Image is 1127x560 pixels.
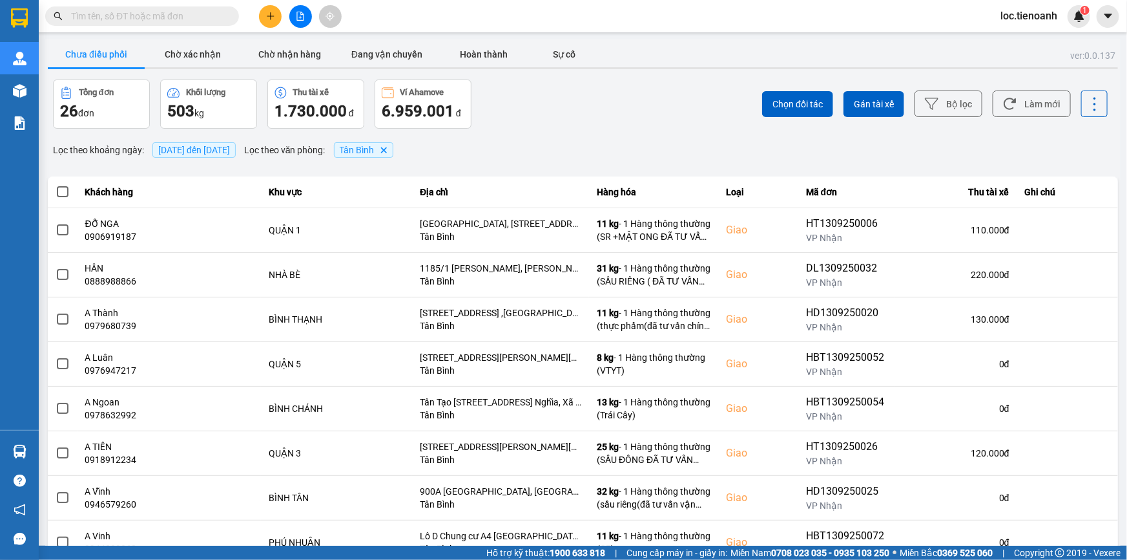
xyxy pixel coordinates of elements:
[1073,10,1085,22] img: icon-new-feature
[903,536,1009,549] div: 0 đ
[85,262,253,275] div: HÂN
[420,307,581,319] div: [STREET_ADDRESS] ,[GEOGRAPHIC_DATA][PERSON_NAME]
[806,305,887,321] div: HD1309250020
[13,52,26,65] img: warehouse-icon
[420,498,581,511] div: Tân Bình
[854,98,894,111] span: Gán tài xế
[806,276,887,289] div: VP Nhận
[420,275,581,288] div: Tân Bình
[726,446,791,461] div: Giao
[806,216,887,232] div: HT1309250006
[532,41,597,67] button: Sự cố
[382,102,454,120] span: 6.959.001
[420,409,581,422] div: Tân Bình
[85,217,253,230] div: ĐỖ NGA
[85,485,253,498] div: A Vĩnh
[806,544,887,557] div: VP Nhận
[903,402,1009,415] div: 0 đ
[269,491,404,504] div: BÌNH TÂN
[85,351,253,364] div: A Luân
[420,485,581,498] div: 900A [GEOGRAPHIC_DATA], [GEOGRAPHIC_DATA], [GEOGRAPHIC_DATA]
[380,146,388,154] svg: Delete
[550,548,605,558] strong: 1900 633 818
[14,504,26,516] span: notification
[13,84,26,98] img: warehouse-icon
[903,224,1009,237] div: 110.000 đ
[915,91,982,117] button: Bộ lọc
[903,491,1009,504] div: 0 đ
[269,268,404,281] div: NHÀ BÈ
[420,364,581,377] div: Tân Bình
[269,402,404,415] div: BÌNH CHÁNH
[597,308,619,318] span: 11 kg
[269,224,404,237] div: QUẬN 1
[242,41,338,67] button: Chờ nhận hàng
[71,9,223,23] input: Tìm tên, số ĐT hoặc mã đơn
[296,12,305,21] span: file-add
[14,533,26,545] span: message
[375,80,471,129] button: Ví Ahamove6.959.001 đ
[319,5,342,28] button: aim
[340,145,375,155] span: Tân Bình
[85,409,253,422] div: 0978632992
[937,548,993,558] strong: 0369 525 060
[53,80,150,129] button: Tổng đơn26đơn
[798,177,895,208] th: Mã đơn
[806,261,887,276] div: DL1309250032
[903,447,1009,460] div: 120.000 đ
[14,475,26,487] span: question-circle
[1097,5,1119,28] button: caret-down
[85,543,253,555] div: 0944239268
[806,499,887,512] div: VP Nhận
[597,531,619,541] span: 11 kg
[990,8,1068,24] span: loc.tienoanh
[382,101,464,122] div: đ
[289,5,312,28] button: file-add
[903,268,1009,281] div: 220.000 đ
[597,219,619,229] span: 11 kg
[269,447,404,460] div: QUẬN 3
[486,546,605,560] span: Hỗ trợ kỹ thuật:
[726,356,791,372] div: Giao
[160,80,257,129] button: Khối lượng503kg
[806,528,887,544] div: HBT1309250072
[597,217,710,243] div: - 1 Hàng thông thường (SR +MẬT ONG ĐÃ TƯ VẤN CSVC)
[806,455,887,468] div: VP Nhận
[85,275,253,288] div: 0888988866
[186,88,225,97] div: Khối lượng
[13,445,26,458] img: warehouse-icon
[261,177,412,208] th: Khu vực
[806,365,887,378] div: VP Nhận
[806,439,887,455] div: HT1309250026
[145,41,242,67] button: Chờ xác nhận
[48,41,145,67] button: Chưa điều phối
[420,217,581,230] div: [GEOGRAPHIC_DATA], [STREET_ADDRESS]
[903,358,1009,371] div: 0 đ
[597,397,619,407] span: 13 kg
[269,536,404,549] div: PHÚ NHUẬN
[420,262,581,275] div: 1185/1 [PERSON_NAME], [PERSON_NAME], Nhà Bè, [PERSON_NAME]
[626,546,727,560] span: Cung cấp máy in - giấy in:
[85,498,253,511] div: 0946579260
[85,364,253,377] div: 0976947217
[1080,6,1090,15] sup: 1
[420,543,581,555] div: Tân Bình
[11,8,28,28] img: logo-vxr
[269,358,404,371] div: QUẬN 5
[420,319,581,332] div: Tân Bình
[334,142,393,158] span: Tân Bình, close by backspace
[771,548,889,558] strong: 0708 023 035 - 0935 103 250
[54,12,63,21] span: search
[420,440,581,453] div: [STREET_ADDRESS][PERSON_NAME][PERSON_NAME]
[85,230,253,243] div: 0906919187
[152,142,236,158] span: [DATE] đến [DATE]
[167,102,194,120] span: 503
[597,485,710,511] div: - 1 Hàng thông thường (sầu riêng(đã tư vấn vận chuyển))
[1082,6,1087,15] span: 1
[293,88,329,97] div: Thu tài xế
[903,313,1009,326] div: 130.000 đ
[806,484,887,499] div: HD1309250025
[338,41,435,67] button: Đang vận chuyển
[85,530,253,543] div: A Vinh
[726,401,791,416] div: Giao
